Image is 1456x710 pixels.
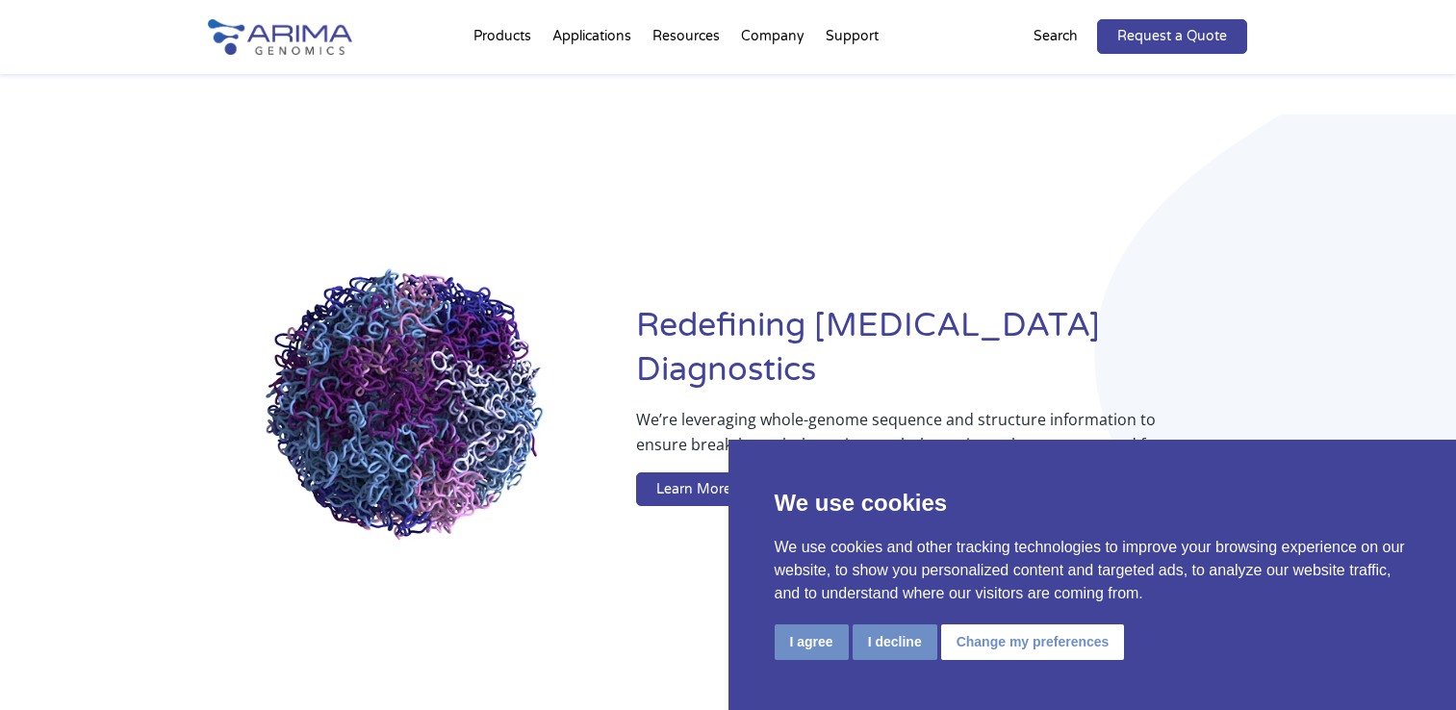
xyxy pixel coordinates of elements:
p: We’re leveraging whole-genome sequence and structure information to ensure breakthrough therapies... [636,407,1170,472]
p: We use cookies [775,486,1411,520]
button: Change my preferences [941,624,1125,660]
h1: Redefining [MEDICAL_DATA] Diagnostics [636,304,1247,407]
p: Search [1034,24,1078,49]
p: We use cookies and other tracking technologies to improve your browsing experience on our website... [775,536,1411,605]
a: Learn More [636,472,752,507]
button: I agree [775,624,849,660]
button: I decline [853,624,937,660]
img: Arima-Genomics-logo [208,19,352,55]
a: Request a Quote [1097,19,1247,54]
